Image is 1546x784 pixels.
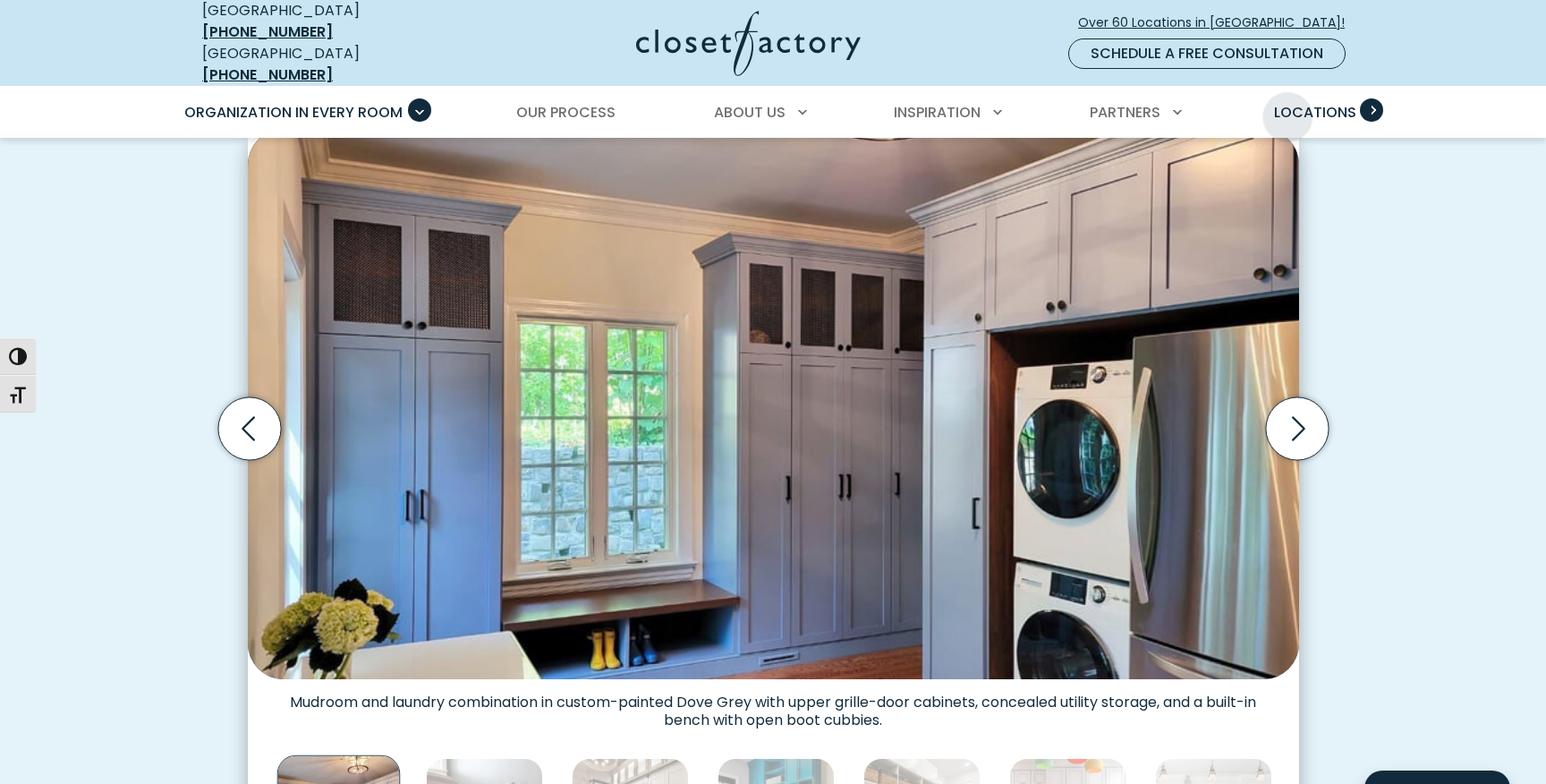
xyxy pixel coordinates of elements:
[1274,102,1356,123] span: Locations
[714,102,786,123] span: About Us
[248,679,1299,729] figcaption: Mudroom and laundry combination in custom-painted Dove Grey with upper grille-door cabinets, conc...
[1078,13,1359,32] span: Over 60 Locations in [GEOGRAPHIC_DATA]!
[248,129,1299,679] img: Stylish gray mudroom with tall cabinets, built-in bench seating
[202,43,462,86] div: [GEOGRAPHIC_DATA]
[211,390,288,467] button: Previous slide
[202,21,333,42] a: [PHONE_NUMBER]
[184,102,403,123] span: Organization in Every Room
[516,102,616,123] span: Our Process
[202,64,333,85] a: [PHONE_NUMBER]
[1077,7,1360,38] a: Over 60 Locations in [GEOGRAPHIC_DATA]!
[1259,390,1336,467] button: Next slide
[894,102,981,123] span: Inspiration
[172,88,1374,138] nav: Primary Menu
[636,11,861,76] img: Closet Factory Logo
[1090,102,1160,123] span: Partners
[1068,38,1346,69] a: Schedule a Free Consultation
